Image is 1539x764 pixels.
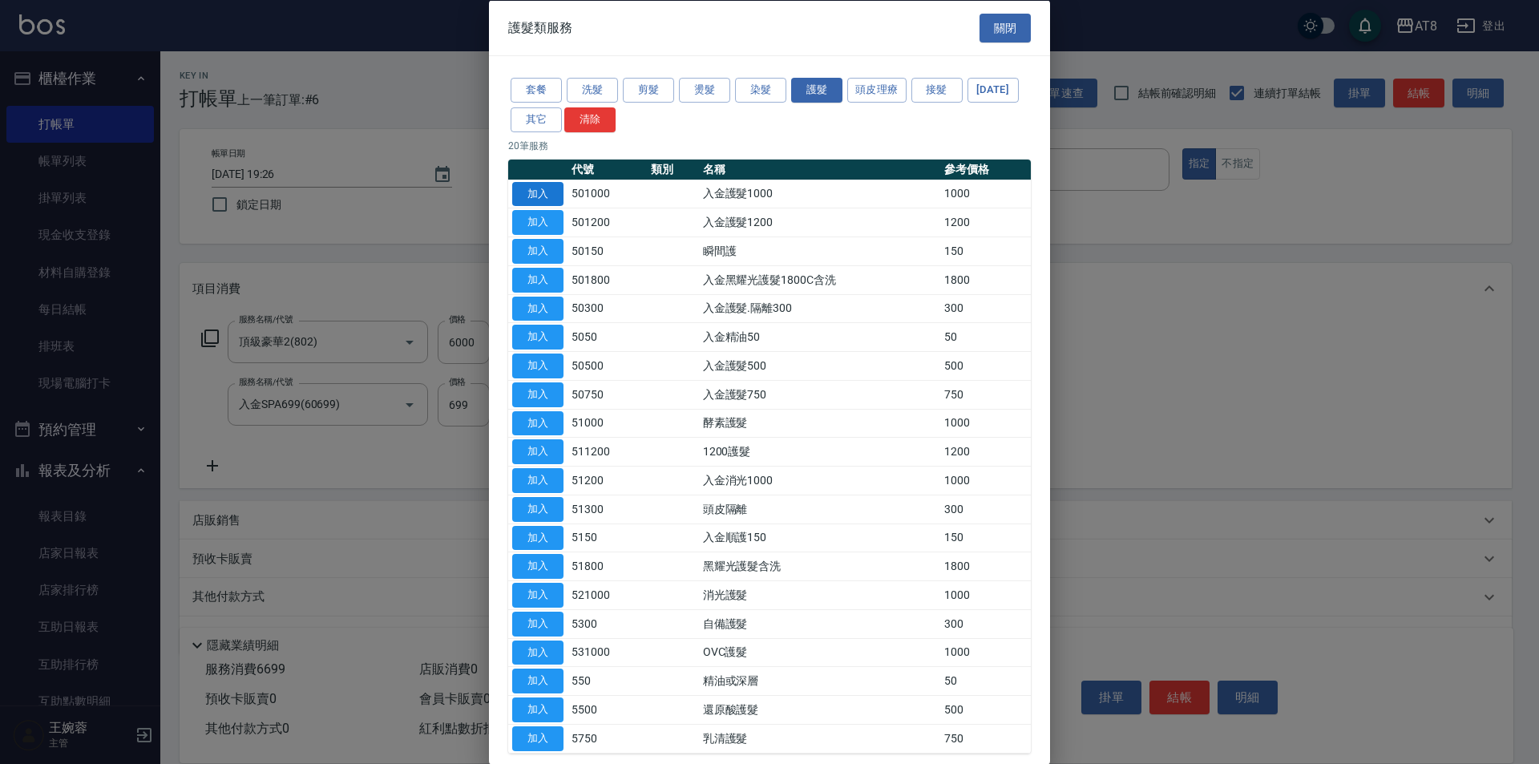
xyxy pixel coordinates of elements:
[568,159,647,180] th: 代號
[940,523,1031,552] td: 150
[568,552,647,580] td: 51800
[568,724,647,753] td: 5750
[940,380,1031,409] td: 750
[940,180,1031,208] td: 1000
[568,208,647,236] td: 501200
[699,466,941,495] td: 入金消光1000
[568,351,647,380] td: 50500
[512,496,563,521] button: 加入
[699,638,941,667] td: OVC護髮
[512,525,563,550] button: 加入
[699,351,941,380] td: 入金護髮500
[568,409,647,438] td: 51000
[940,666,1031,695] td: 50
[699,380,941,409] td: 入金護髮750
[699,208,941,236] td: 入金護髮1200
[512,382,563,406] button: 加入
[940,552,1031,580] td: 1800
[568,236,647,265] td: 50150
[512,325,563,350] button: 加入
[512,354,563,378] button: 加入
[699,294,941,323] td: 入金護髮.隔離300
[568,380,647,409] td: 50750
[699,159,941,180] th: 名稱
[940,437,1031,466] td: 1200
[512,239,563,264] button: 加入
[911,78,963,103] button: 接髮
[512,181,563,206] button: 加入
[699,552,941,580] td: 黑耀光護髮含洗
[568,466,647,495] td: 51200
[568,437,647,466] td: 511200
[940,351,1031,380] td: 500
[568,495,647,523] td: 51300
[699,180,941,208] td: 入金護髮1000
[699,495,941,523] td: 頭皮隔離
[699,322,941,351] td: 入金精油50
[512,554,563,579] button: 加入
[791,78,842,103] button: 護髮
[512,468,563,493] button: 加入
[940,322,1031,351] td: 50
[568,609,647,638] td: 5300
[568,523,647,552] td: 5150
[940,159,1031,180] th: 參考價格
[568,294,647,323] td: 50300
[512,210,563,235] button: 加入
[564,107,616,131] button: 清除
[699,724,941,753] td: 乳清護髮
[699,580,941,609] td: 消光護髮
[699,437,941,466] td: 1200護髮
[699,695,941,724] td: 還原酸護髮
[940,466,1031,495] td: 1000
[940,580,1031,609] td: 1000
[647,159,699,180] th: 類別
[512,669,563,693] button: 加入
[512,611,563,636] button: 加入
[699,265,941,294] td: 入金黑耀光護髮1800C含洗
[699,609,941,638] td: 自備護髮
[967,78,1019,103] button: [DATE]
[508,19,572,35] span: 護髮類服務
[940,265,1031,294] td: 1800
[940,638,1031,667] td: 1000
[511,78,562,103] button: 套餐
[940,609,1031,638] td: 300
[699,236,941,265] td: 瞬間護
[511,107,562,131] button: 其它
[699,409,941,438] td: 酵素護髮
[699,523,941,552] td: 入金順護150
[735,78,786,103] button: 染髮
[568,638,647,667] td: 531000
[508,138,1031,152] p: 20 筆服務
[568,180,647,208] td: 501000
[940,409,1031,438] td: 1000
[699,666,941,695] td: 精油或深層
[512,697,563,722] button: 加入
[568,695,647,724] td: 5500
[512,640,563,665] button: 加入
[679,78,730,103] button: 燙髮
[940,294,1031,323] td: 300
[568,265,647,294] td: 501800
[512,726,563,750] button: 加入
[980,13,1031,42] button: 關閉
[512,583,563,608] button: 加入
[512,410,563,435] button: 加入
[512,267,563,292] button: 加入
[512,439,563,464] button: 加入
[568,322,647,351] td: 5050
[940,495,1031,523] td: 300
[847,78,907,103] button: 頭皮理療
[940,236,1031,265] td: 150
[623,78,674,103] button: 剪髮
[940,724,1031,753] td: 750
[568,666,647,695] td: 550
[568,580,647,609] td: 521000
[567,78,618,103] button: 洗髮
[940,208,1031,236] td: 1200
[940,695,1031,724] td: 500
[512,296,563,321] button: 加入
